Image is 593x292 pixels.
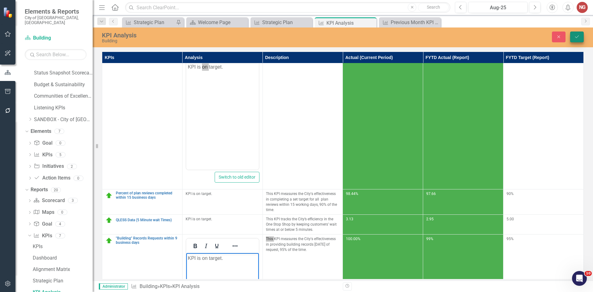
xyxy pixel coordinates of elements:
span: 2.95 [426,217,434,221]
a: Building [140,283,158,289]
span: 10 [585,271,592,276]
div: Dashboard [33,255,93,261]
span: This KPI tracks the City’s efficiency in the One Stop Shop by keeping customers’ wait times at or... [266,217,337,232]
a: Action Items [34,175,70,182]
a: Budget & Sustainability [34,81,93,88]
div: 0 [74,176,83,181]
div: Strategic Plan [33,278,93,284]
div: KPI Analysis [172,283,200,289]
span: 90% [507,192,514,196]
img: On Target [105,217,113,224]
img: On Target [105,192,113,199]
span: This KPI measures the City's effectiveness in completing a set target for all plan reviews within... [266,192,337,212]
button: Search [418,3,449,12]
a: Strategic Plan [124,19,175,26]
span: 99% [426,237,433,241]
span: 95% [507,237,514,241]
a: Initiatives [34,163,64,170]
a: Maps [33,209,54,216]
a: Strategic Plan [252,19,311,26]
a: Percent of plan reviews completed within 15 business days [116,191,179,199]
input: Search Below... [25,49,86,60]
input: Search ClearPoint... [125,2,450,13]
a: Strategic Plan [31,276,93,286]
span: This KPI measures the City's effectiveness in providing building records [DATE] of request, 95% o... [266,237,336,252]
div: KPI Analysis [326,19,375,27]
p: KPI is on target. [2,2,71,9]
img: On Target [105,237,113,244]
div: 3 [68,198,78,203]
span: Elements & Reports [25,8,86,15]
a: Listening KPIs [34,104,93,112]
div: 20 [51,187,61,193]
a: Elements [31,128,51,135]
a: KPIs [31,241,93,251]
a: SANDBOX - City of [GEOGRAPHIC_DATA] [34,116,93,123]
a: Reports [31,186,48,193]
a: Status Snapshot Scorecard [34,70,93,77]
div: KPI Analysis [102,32,372,39]
a: Goal [33,221,52,228]
a: Alignment Matrix [31,264,93,274]
a: "Building" Records Requests within 9 business days [116,236,179,244]
div: KPIs [33,244,93,249]
a: Building [25,35,86,42]
span: 97.66 [426,192,436,196]
small: City of [GEOGRAPHIC_DATA], [GEOGRAPHIC_DATA] [25,15,86,25]
button: Italic [201,242,211,250]
span: Search [427,5,440,10]
a: KPIs [33,232,52,239]
button: Underline [212,242,222,250]
iframe: Rich Text Area [186,62,259,170]
button: Reveal or hide additional toolbar items [230,242,240,250]
iframe: Intercom live chat [572,271,587,286]
div: Previous Month KPI Semi-Annual Department Report [391,19,439,26]
div: Strategic Plan [262,19,311,26]
div: 2 [67,164,77,169]
a: Dashboard [31,253,93,263]
button: NG [577,2,588,13]
a: Previous Month KPI Semi-Annual Department Report [381,19,439,26]
div: 7 [54,129,64,134]
div: » » [131,283,338,290]
button: Bold [190,242,200,250]
a: KPIs [160,283,170,289]
div: 0 [57,210,67,215]
span: 3.13 [346,217,353,221]
span: 5.00 [507,217,514,221]
div: Strategic Plan [134,19,175,26]
div: 4 [55,221,65,226]
a: Scorecard [33,197,65,204]
div: Aug-25 [470,4,525,11]
span: Administrator [99,283,128,290]
p: KPI is on target. [186,217,259,222]
a: Goal [34,140,52,147]
img: ClearPoint Strategy [3,7,14,18]
div: 0 [56,141,65,146]
span: 98.44% [346,192,358,196]
button: Aug-25 [468,2,528,13]
p: KPI is on target. [186,191,259,197]
div: Welcome Page [198,19,246,26]
div: 5 [56,152,65,157]
div: Building [102,39,372,43]
a: KPIs [34,151,52,159]
a: Communities of Excellence [34,93,93,100]
a: Welcome Page [188,19,246,26]
div: 7 [55,233,65,238]
div: Alignment Matrix [33,267,93,272]
span: 100.00% [346,237,360,241]
a: QLESS Data (5 Minute wait Times) [116,218,179,222]
button: Switch to old editor [215,172,259,183]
